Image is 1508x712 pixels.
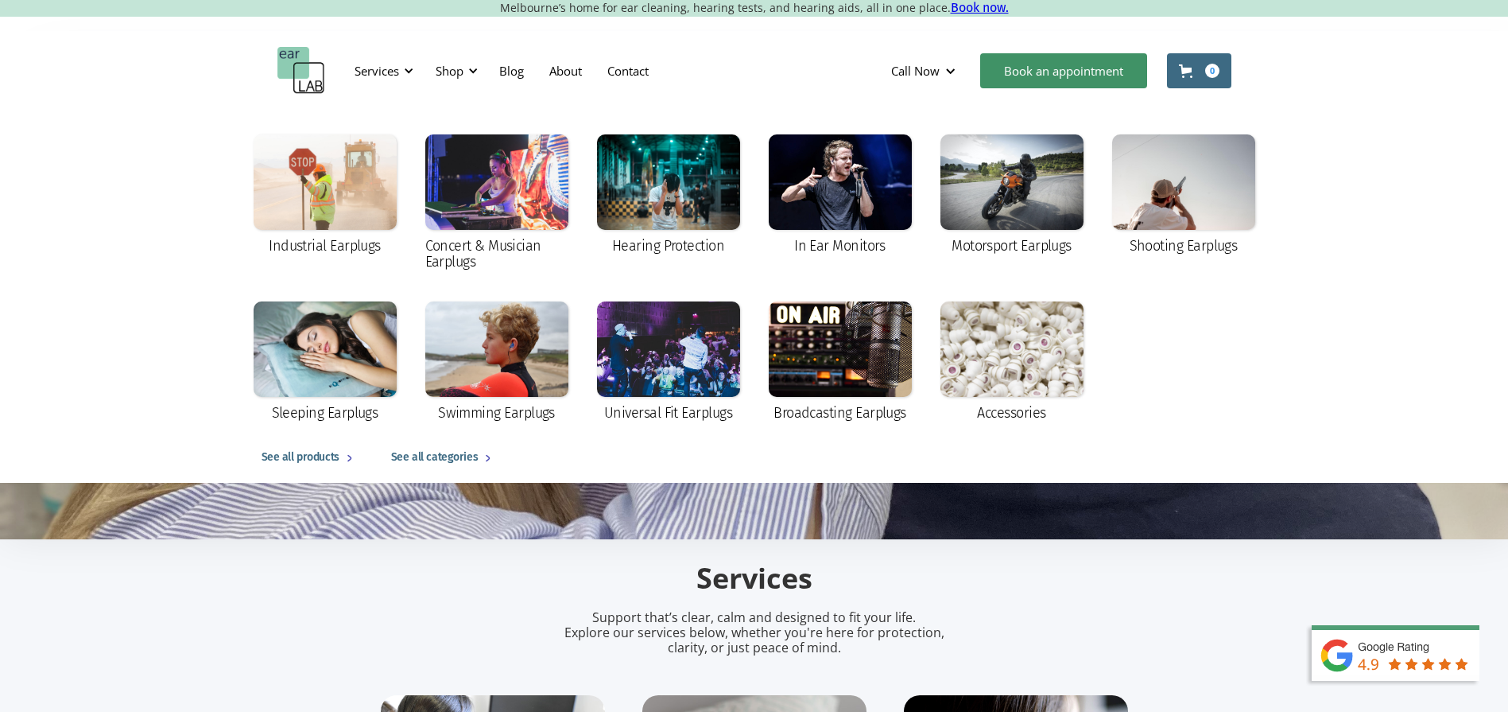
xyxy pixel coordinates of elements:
div: Services [355,63,399,79]
a: See all products [246,432,375,483]
a: Book an appointment [980,53,1147,88]
a: About [537,48,595,94]
a: Universal Fit Earplugs [589,294,748,432]
a: Accessories [932,294,1091,432]
div: Swimming Earplugs [438,405,555,421]
div: Motorsport Earplugs [952,238,1072,254]
a: Industrial Earplugs [246,126,405,265]
a: Motorsport Earplugs [932,126,1091,265]
div: Shooting Earplugs [1130,238,1238,254]
a: home [277,47,325,95]
a: Open cart [1167,53,1231,88]
a: In Ear Monitors [761,126,920,265]
a: Hearing Protection [589,126,748,265]
div: See all products [262,448,339,467]
a: Sleeping Earplugs [246,294,405,432]
a: Concert & Musician Earplugs [417,126,576,281]
a: Shooting Earplugs [1104,126,1263,265]
div: Concert & Musician Earplugs [425,238,568,270]
div: Broadcasting Earplugs [773,405,906,421]
div: Hearing Protection [612,238,724,254]
p: Support that’s clear, calm and designed to fit your life. Explore our services below, whether you... [544,610,965,656]
div: Accessories [977,405,1045,421]
div: Call Now [878,47,972,95]
a: Blog [487,48,537,94]
div: Sleeping Earplugs [272,405,378,421]
div: Call Now [891,63,940,79]
div: In Ear Monitors [794,238,886,254]
div: Shop [426,47,483,95]
a: Broadcasting Earplugs [761,294,920,432]
a: Swimming Earplugs [417,294,576,432]
div: See all categories [391,448,478,467]
div: Services [345,47,418,95]
div: Industrial Earplugs [269,238,381,254]
h2: Services [381,560,1128,597]
a: Contact [595,48,661,94]
a: See all categories [375,432,514,483]
div: Shop [436,63,463,79]
div: 0 [1205,64,1219,78]
div: Universal Fit Earplugs [604,405,732,421]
